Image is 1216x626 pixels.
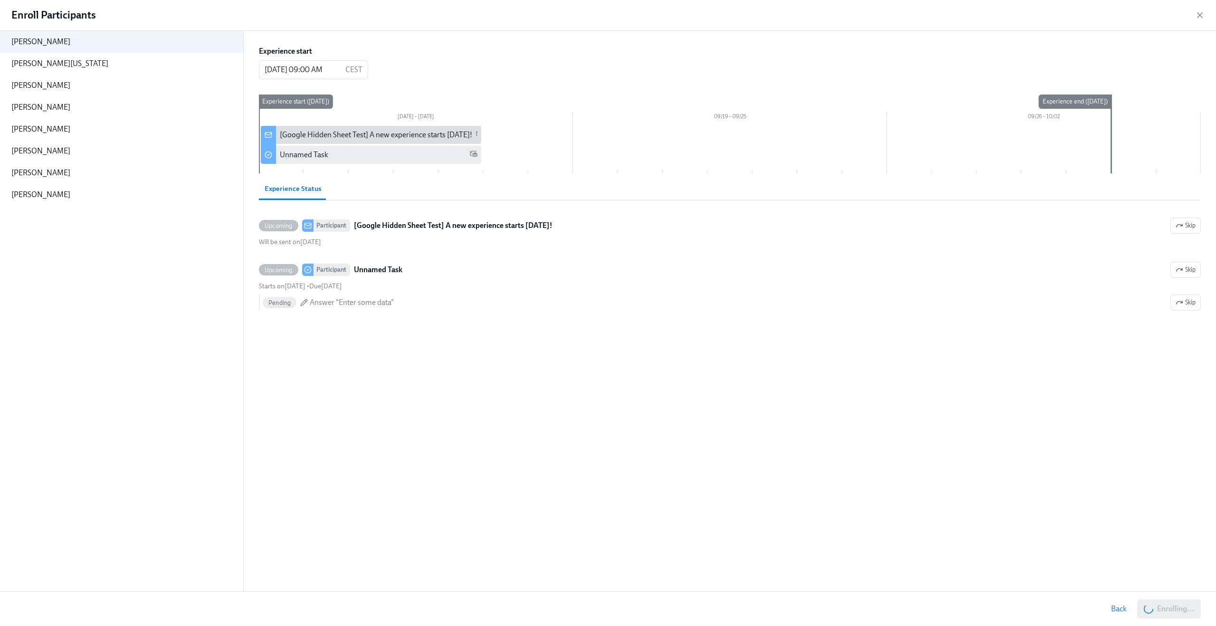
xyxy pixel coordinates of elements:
p: [PERSON_NAME] [11,124,70,134]
span: Upcoming [259,222,298,229]
p: [PERSON_NAME] [11,37,70,47]
h4: Enroll Participants [11,8,96,22]
p: [PERSON_NAME][US_STATE] [11,58,108,69]
span: Skip [1176,298,1196,307]
div: [Google Hidden Sheet Test] A new experience starts [DATE]! [280,130,472,140]
label: Experience start [259,46,312,57]
p: [PERSON_NAME] [11,102,70,113]
p: CEST [345,65,362,75]
span: Answer "Enter some data" [310,297,394,308]
div: Experience end ([DATE]) [1039,95,1111,109]
div: 09/19 – 09/25 [573,112,887,124]
span: Skip [1176,265,1196,275]
p: [PERSON_NAME] [11,80,70,91]
button: UpcomingParticipantUnnamed TaskStarts on[DATE] •Due[DATE] PendingAnswer "Enter some data"Skip [1170,262,1201,278]
div: 09/26 – 10/02 [887,112,1201,124]
p: [PERSON_NAME] [11,146,70,156]
span: Work Email [470,150,477,161]
span: Skip [1176,221,1196,230]
p: [PERSON_NAME] [11,168,70,178]
span: Friday, September 12th 2025, 9:00 am [259,238,321,246]
span: Work Email [476,130,484,141]
span: Pending [263,299,296,306]
span: Back [1111,604,1127,614]
span: Experience Status [265,183,322,194]
p: [PERSON_NAME] [11,190,70,200]
button: UpcomingParticipant[Google Hidden Sheet Test] A new experience starts [DATE]!Will be sent on[DATE] [1170,218,1201,234]
span: Friday, September 12th 2025, 9:00 am [259,282,305,290]
button: UpcomingParticipantUnnamed TaskSkipStarts on[DATE] •Due[DATE] PendingAnswer "Enter some data" [1170,294,1201,311]
strong: [Google Hidden Sheet Test] A new experience starts [DATE]! [354,220,552,231]
span: Upcoming [259,266,298,274]
strong: Unnamed Task [354,264,402,275]
div: [DATE] – [DATE] [259,112,573,124]
span: Wednesday, September 17th 2025, 9:00 am [309,282,342,290]
div: Participant [313,264,350,276]
div: Experience start ([DATE]) [258,95,333,109]
button: Back [1104,599,1133,618]
div: • [259,282,342,291]
div: Participant [313,219,350,232]
div: Unnamed Task [280,150,328,160]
